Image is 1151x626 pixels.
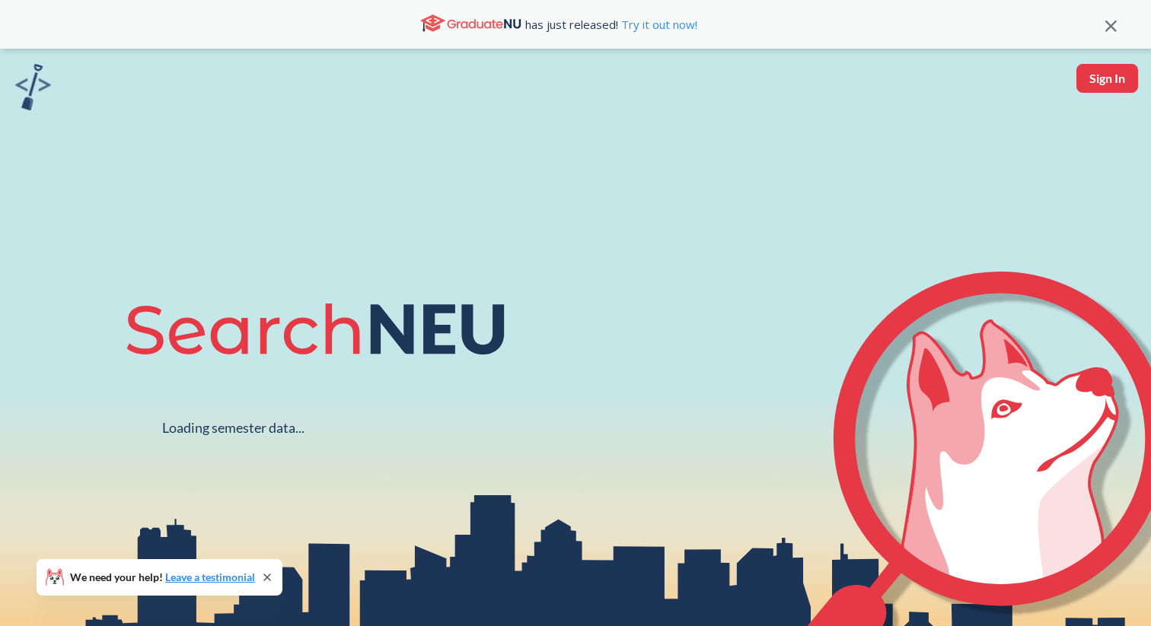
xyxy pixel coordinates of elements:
[525,16,697,33] span: has just released!
[70,572,255,583] span: We need your help!
[162,419,304,437] div: Loading semester data...
[618,17,697,32] a: Try it out now!
[15,64,51,110] img: sandbox logo
[1076,64,1138,93] button: Sign In
[165,570,255,583] a: Leave a testimonial
[15,64,51,115] a: sandbox logo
